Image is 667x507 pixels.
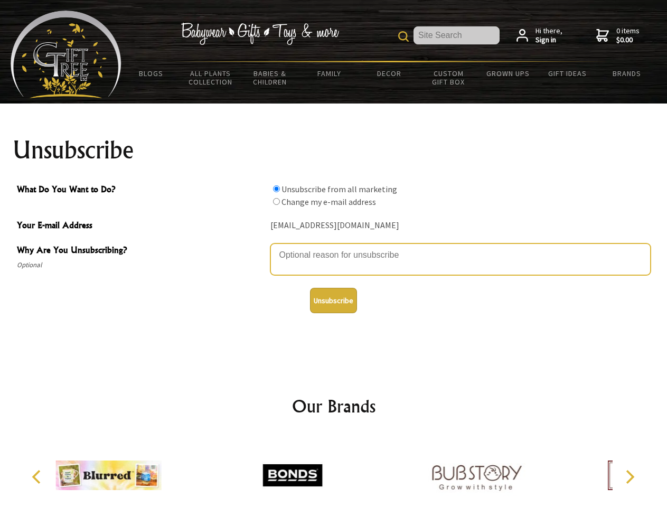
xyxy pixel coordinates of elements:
[240,62,300,93] a: Babies & Children
[516,26,562,45] a: Hi there,Sign in
[281,196,376,207] label: Change my e-mail address
[13,137,655,163] h1: Unsubscribe
[121,62,181,84] a: BLOGS
[359,62,419,84] a: Decor
[618,465,641,489] button: Next
[597,62,657,84] a: Brands
[17,183,265,198] span: What Do You Want to Do?
[181,23,339,45] img: Babywear - Gifts - Toys & more
[616,35,640,45] strong: $0.00
[17,259,265,271] span: Optional
[181,62,241,93] a: All Plants Collection
[300,62,360,84] a: Family
[17,243,265,259] span: Why Are You Unsubscribing?
[11,11,121,98] img: Babyware - Gifts - Toys and more...
[616,26,640,45] span: 0 items
[538,62,597,84] a: Gift Ideas
[270,218,651,234] div: [EMAIL_ADDRESS][DOMAIN_NAME]
[310,288,357,313] button: Unsubscribe
[17,219,265,234] span: Your E-mail Address
[281,184,397,194] label: Unsubscribe from all marketing
[536,35,562,45] strong: Sign in
[273,185,280,192] input: What Do You Want to Do?
[21,393,646,419] h2: Our Brands
[270,243,651,275] textarea: Why Are You Unsubscribing?
[419,62,478,93] a: Custom Gift Box
[273,198,280,205] input: What Do You Want to Do?
[26,465,50,489] button: Previous
[414,26,500,44] input: Site Search
[478,62,538,84] a: Grown Ups
[398,31,409,42] img: product search
[596,26,640,45] a: 0 items$0.00
[536,26,562,45] span: Hi there,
